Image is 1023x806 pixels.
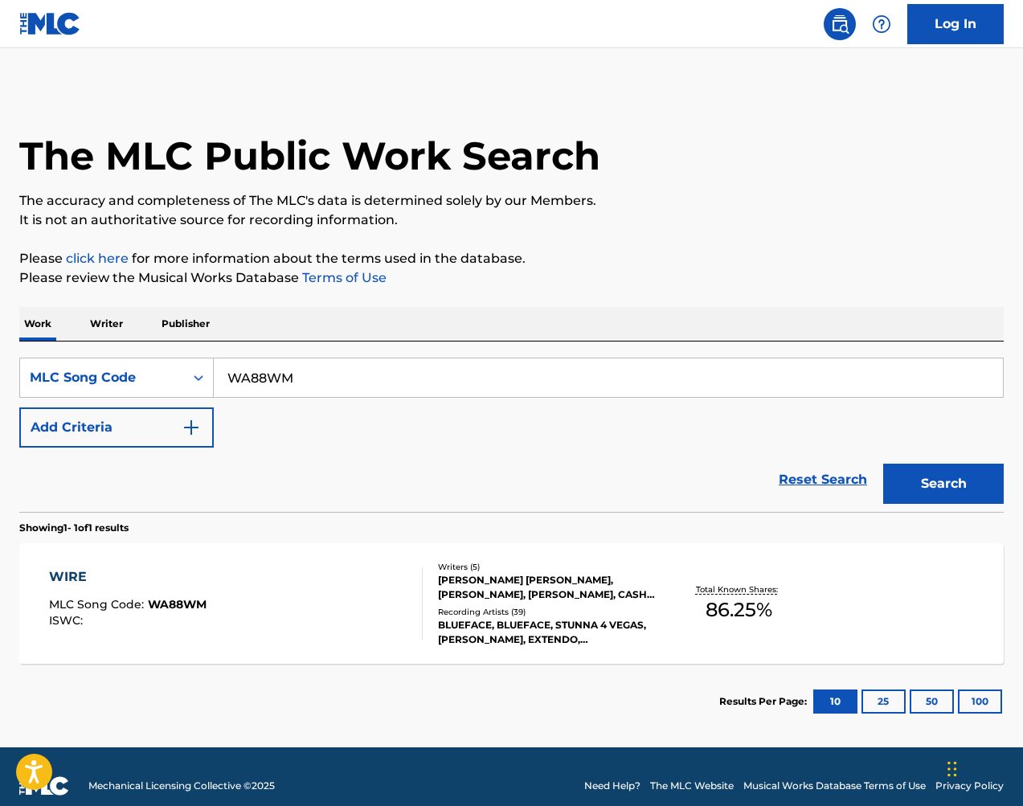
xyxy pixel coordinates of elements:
[438,573,657,602] div: [PERSON_NAME] [PERSON_NAME], [PERSON_NAME], [PERSON_NAME], CASH [PERSON_NAME] SR [PERSON_NAME]
[19,211,1004,230] p: It is not an authoritative source for recording information.
[85,307,128,341] p: Writer
[771,462,875,497] a: Reset Search
[861,689,906,714] button: 25
[907,4,1004,44] a: Log In
[743,779,926,793] a: Musical Works Database Terms of Use
[719,694,811,709] p: Results Per Page:
[696,583,782,595] p: Total Known Shares:
[88,779,275,793] span: Mechanical Licensing Collective © 2025
[49,567,207,587] div: WIRE
[66,251,129,266] a: click here
[910,689,954,714] button: 50
[706,595,772,624] span: 86.25 %
[19,12,81,35] img: MLC Logo
[182,418,201,437] img: 9d2ae6d4665cec9f34b9.svg
[438,618,657,647] div: BLUEFACE, BLUEFACE, STUNNA 4 VEGAS, [PERSON_NAME], EXTENDO, BLUEFACE|STUNNA 4 VEGAS, BLUEFACE, BL...
[157,307,215,341] p: Publisher
[813,689,857,714] button: 10
[865,8,898,40] div: Help
[19,358,1004,512] form: Search Form
[19,132,600,180] h1: The MLC Public Work Search
[49,597,148,612] span: MLC Song Code :
[830,14,849,34] img: search
[958,689,1002,714] button: 100
[584,779,640,793] a: Need Help?
[299,270,387,285] a: Terms of Use
[19,307,56,341] p: Work
[935,779,1004,793] a: Privacy Policy
[872,14,891,34] img: help
[19,191,1004,211] p: The accuracy and completeness of The MLC's data is determined solely by our Members.
[19,543,1004,664] a: WIREMLC Song Code:WA88WMISWC:Writers (5)[PERSON_NAME] [PERSON_NAME], [PERSON_NAME], [PERSON_NAME]...
[438,606,657,618] div: Recording Artists ( 39 )
[19,521,129,535] p: Showing 1 - 1 of 1 results
[947,745,957,793] div: Drag
[650,779,734,793] a: The MLC Website
[943,729,1023,806] iframe: Chat Widget
[19,249,1004,268] p: Please for more information about the terms used in the database.
[883,464,1004,504] button: Search
[438,561,657,573] div: Writers ( 5 )
[49,613,87,628] span: ISWC :
[19,776,69,796] img: logo
[30,368,174,387] div: MLC Song Code
[824,8,856,40] a: Public Search
[19,407,214,448] button: Add Criteria
[19,268,1004,288] p: Please review the Musical Works Database
[148,597,207,612] span: WA88WM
